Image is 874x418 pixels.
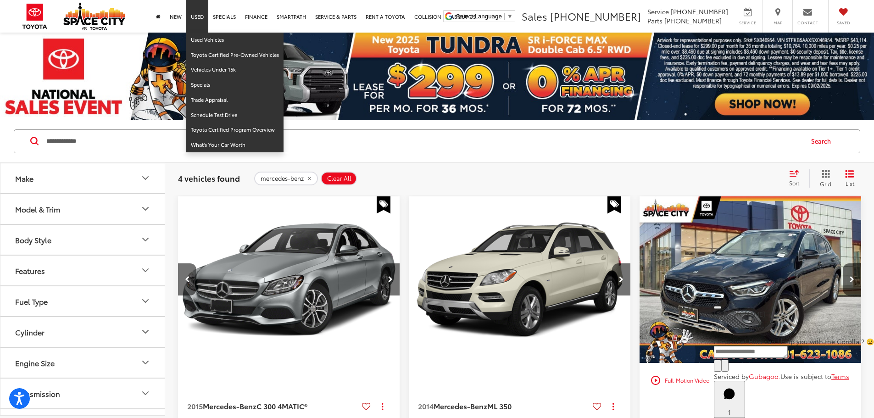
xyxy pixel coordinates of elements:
a: Toyota Certified Program Overview [186,123,284,138]
span: Sort [789,179,799,187]
button: remove mercedes-benz [254,172,318,185]
span: Service [737,20,758,26]
span: ML 350 [487,401,512,411]
textarea: Type your message [714,346,788,358]
button: Body StyleBody Style [0,225,166,255]
span: Service [647,7,669,16]
div: Fuel Type [15,297,48,306]
button: Next image [612,263,630,295]
button: List View [838,169,861,188]
span: 4 vehicles found [178,173,240,184]
button: TransmissionTransmission [0,379,166,408]
button: Grid View [809,169,838,188]
a: 2014 Mercedes-Benz ML 350 ML 350 FWD2014 Mercedes-Benz ML 350 ML 350 FWD2014 Mercedes-Benz ML 350... [408,196,631,363]
span: C 300 4MATIC® [256,401,307,411]
a: Trade Appraisal [186,93,284,108]
img: 2021 Mercedes-Benz GLA 250 GLA 250 FWD [639,196,862,364]
a: Schedule Test Drive [186,108,284,123]
a: Used Vehicles [186,33,284,48]
button: Toggle Chat Window [714,381,745,418]
div: Transmission [15,389,60,398]
span: I'm online! How can I help you with the Corolla ? 😀 [714,337,874,346]
span: ​ [504,13,505,20]
a: Select Language​ [456,13,513,20]
span: Parts [647,16,662,25]
div: Engine Size [15,358,55,367]
span: Select Language [456,13,502,20]
img: 2015 Mercedes-Benz C 300 4MATIC AWD [178,196,401,364]
button: Next image [381,263,400,295]
div: Body Style [140,234,151,245]
a: Gubagoo. [749,372,780,381]
span: Clear All [327,175,351,182]
svg: Start Chat [718,382,741,406]
a: 2021 Mercedes-Benz GLA 250 GLA 250 FWD2021 Mercedes-Benz GLA 250 GLA 250 FWD2021 Mercedes-Benz GL... [639,196,862,363]
div: Transmission [140,388,151,399]
span: Grid [820,180,831,188]
span: 1 [728,407,731,417]
a: Vehicles Under 15k [186,62,284,78]
button: CylinderCylinder [0,317,166,347]
button: Fuel TypeFuel Type [0,286,166,316]
div: Features [15,266,45,275]
div: Model & Trim [15,205,60,213]
button: MakeMake [0,163,166,193]
div: Features [140,265,151,276]
button: Send Message [721,360,729,372]
button: FeaturesFeatures [0,256,166,285]
a: What's Your Car Worth [186,138,284,152]
span: dropdown dots [382,403,383,410]
div: Make [140,173,151,184]
button: Actions [605,398,621,414]
span: Serviced by [714,372,749,381]
input: Search by Make, Model, or Keyword [45,130,802,152]
span: Map [768,20,788,26]
div: 2015 Mercedes-Benz C-Class C 300 4MATIC® 0 [178,196,401,363]
button: Search [802,130,844,153]
button: Actions [374,398,390,414]
span: Mercedes-Benz [203,401,256,411]
a: Toyota Certified Pre-Owned Vehicles [186,48,284,63]
div: 2014 Mercedes-Benz ML-Class ML 350 0 [408,196,631,363]
span: Saved [833,20,853,26]
span: [PHONE_NUMBER] [550,9,641,23]
button: Previous image [178,263,196,295]
a: 2015 Mercedes-Benz C 300 4MATIC AWD2015 Mercedes-Benz C 300 4MATIC AWD2015 Mercedes-Benz C 300 4M... [178,196,401,363]
a: 2015Mercedes-BenzC 300 4MATIC® [187,401,358,411]
button: Select sort value [785,169,809,188]
button: Next image [843,263,861,295]
span: mercedes-benz [261,175,304,182]
a: Specials [186,78,284,93]
button: Clear All [321,172,357,185]
span: dropdown dots [612,403,614,410]
a: Terms [831,372,849,381]
p: [PERSON_NAME] [714,309,874,318]
div: Cylinder [140,326,151,337]
a: 2014Mercedes-BenzML 350 [418,401,589,411]
div: Model & Trim [140,203,151,214]
div: 2021 Mercedes-Benz GLA GLA 250 0 [639,196,862,363]
img: 2014 Mercedes-Benz ML 350 ML 350 FWD [408,196,631,364]
div: Fuel Type [140,295,151,307]
span: Contact [797,20,818,26]
span: 2015 [187,401,203,411]
div: Cylinder [15,328,45,336]
span: [PHONE_NUMBER] [671,7,728,16]
button: Chat with SMS [714,360,721,372]
button: Engine SizeEngine Size [0,348,166,378]
span: 2014 [418,401,434,411]
span: Use is subject to [780,372,831,381]
span: Special [607,196,621,214]
button: Close [714,306,721,309]
button: Model & TrimModel & Trim [0,194,166,224]
div: Body Style [15,235,51,244]
div: Close[PERSON_NAME]Space City ToyotaI'm online! How can I help you with the Corolla ? 😀Type your m... [714,300,874,381]
div: Make [15,174,33,183]
span: ▼ [507,13,513,20]
span: Special [377,196,390,214]
div: Engine Size [140,357,151,368]
span: Mercedes-Benz [434,401,487,411]
span: List [845,179,854,187]
span: [PHONE_NUMBER] [664,16,722,25]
